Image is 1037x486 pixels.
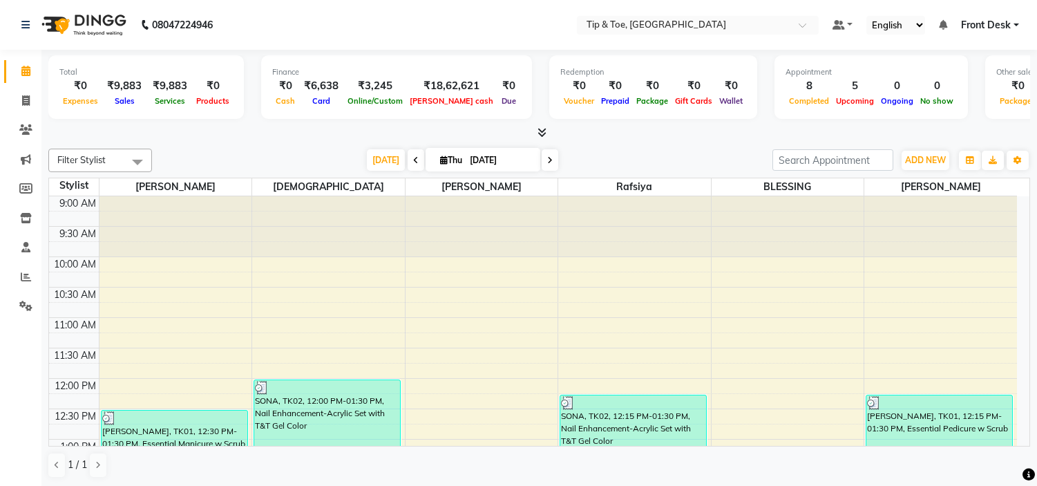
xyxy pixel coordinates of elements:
div: ₹0 [497,78,521,94]
div: 11:00 AM [51,318,99,333]
span: Package [633,96,672,106]
div: ₹6,638 [298,78,344,94]
div: Finance [272,66,521,78]
span: Prepaid [598,96,633,106]
div: 9:30 AM [57,227,99,241]
span: Due [498,96,520,106]
div: 10:00 AM [51,257,99,272]
div: ₹9,883 [102,78,147,94]
span: ADD NEW [905,155,946,165]
span: Services [151,96,189,106]
div: ₹0 [193,78,233,94]
span: Sales [111,96,138,106]
span: Thu [437,155,466,165]
div: 12:00 PM [52,379,99,393]
div: 12:30 PM [52,409,99,424]
div: [PERSON_NAME], TK01, 12:15 PM-01:30 PM, Essential Pedicure w Scrub [866,395,1012,469]
input: 2025-09-04 [466,150,535,171]
input: Search Appointment [772,149,893,171]
div: 1:00 PM [57,440,99,454]
div: ₹0 [716,78,746,94]
span: Upcoming [833,96,877,106]
span: Wallet [716,96,746,106]
div: 11:30 AM [51,348,99,363]
span: Voucher [560,96,598,106]
div: ₹3,245 [344,78,406,94]
span: Front Desk [961,18,1011,32]
b: 08047224946 [152,6,213,44]
span: Cash [272,96,298,106]
div: Appointment [786,66,957,78]
span: 1 / 1 [68,458,87,472]
span: Card [309,96,334,106]
div: 0 [877,78,917,94]
img: logo [35,6,130,44]
div: ₹0 [672,78,716,94]
div: ₹18,62,621 [406,78,497,94]
div: 9:00 AM [57,196,99,211]
span: [DEMOGRAPHIC_DATA] [252,178,405,196]
div: 0 [917,78,957,94]
div: Total [59,66,233,78]
div: SONA, TK02, 12:00 PM-01:30 PM, Nail Enhancement-Acrylic Set with T&T Gel Color [254,380,400,469]
span: Rafsiya [558,178,711,196]
div: 8 [786,78,833,94]
span: [PERSON_NAME] [406,178,558,196]
div: ₹9,883 [147,78,193,94]
div: 10:30 AM [51,288,99,302]
span: Products [193,96,233,106]
span: Completed [786,96,833,106]
div: ₹0 [272,78,298,94]
div: ₹0 [59,78,102,94]
span: BLESSING [712,178,864,196]
span: [PERSON_NAME] [864,178,1017,196]
span: Online/Custom [344,96,406,106]
div: Stylist [49,178,99,193]
span: Expenses [59,96,102,106]
div: Redemption [560,66,746,78]
span: Filter Stylist [57,154,106,165]
div: [PERSON_NAME], TK01, 12:30 PM-01:30 PM, Essential Manicure w Scrub [102,411,247,469]
span: [PERSON_NAME] cash [406,96,497,106]
div: ₹0 [560,78,598,94]
span: [PERSON_NAME] [99,178,252,196]
div: 5 [833,78,877,94]
span: Ongoing [877,96,917,106]
button: ADD NEW [902,151,949,170]
span: [DATE] [367,149,405,171]
div: ₹0 [633,78,672,94]
span: No show [917,96,957,106]
span: Gift Cards [672,96,716,106]
div: ₹0 [598,78,633,94]
div: SONA, TK02, 12:15 PM-01:30 PM, Nail Enhancement-Acrylic Set with T&T Gel Color [560,395,706,469]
